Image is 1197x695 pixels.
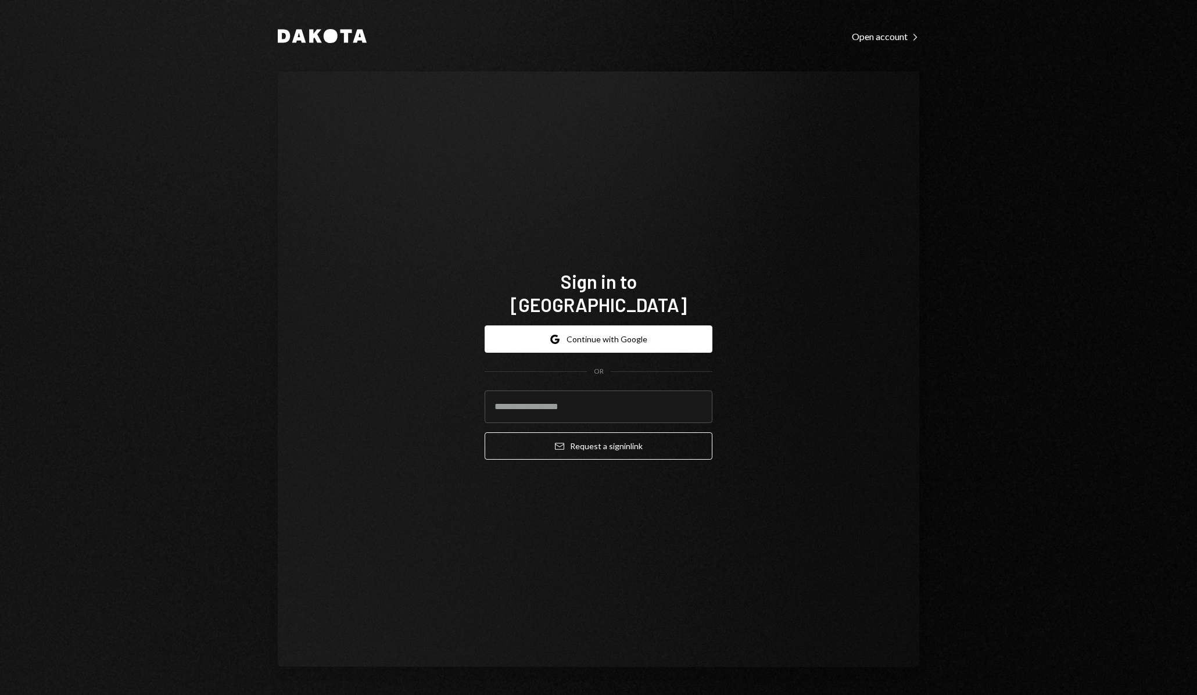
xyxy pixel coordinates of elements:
button: Continue with Google [485,325,712,353]
button: Request a signinlink [485,432,712,460]
div: Open account [852,31,919,42]
a: Open account [852,30,919,42]
div: OR [594,367,604,377]
h1: Sign in to [GEOGRAPHIC_DATA] [485,270,712,316]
